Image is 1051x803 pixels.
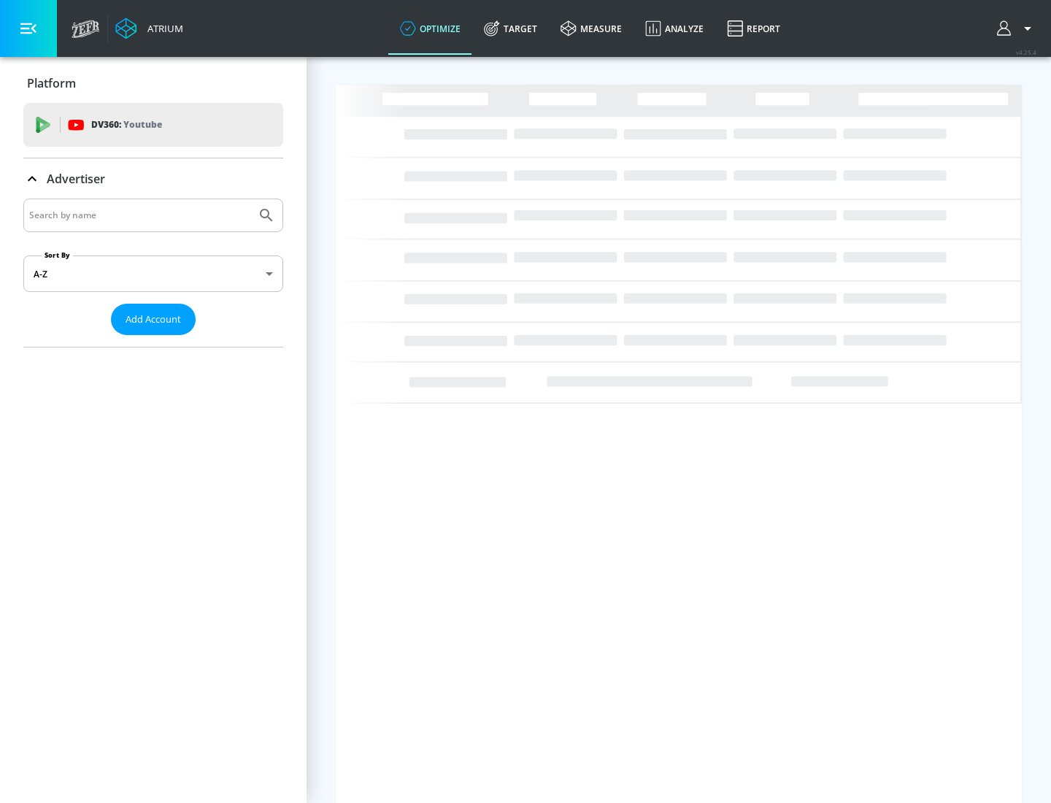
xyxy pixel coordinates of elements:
p: Advertiser [47,171,105,187]
a: Analyze [634,2,715,55]
div: Advertiser [23,199,283,347]
label: Sort By [42,250,73,260]
div: Platform [23,63,283,104]
span: v 4.25.4 [1016,48,1036,56]
button: Add Account [111,304,196,335]
nav: list of Advertiser [23,335,283,347]
a: measure [549,2,634,55]
a: Target [472,2,549,55]
a: Report [715,2,792,55]
div: Atrium [142,22,183,35]
a: optimize [388,2,472,55]
div: DV360: Youtube [23,103,283,147]
input: Search by name [29,206,250,225]
a: Atrium [115,18,183,39]
p: DV360: [91,117,162,133]
div: A-Z [23,255,283,292]
span: Add Account [126,311,181,328]
p: Platform [27,75,76,91]
div: Advertiser [23,158,283,199]
p: Youtube [123,117,162,132]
